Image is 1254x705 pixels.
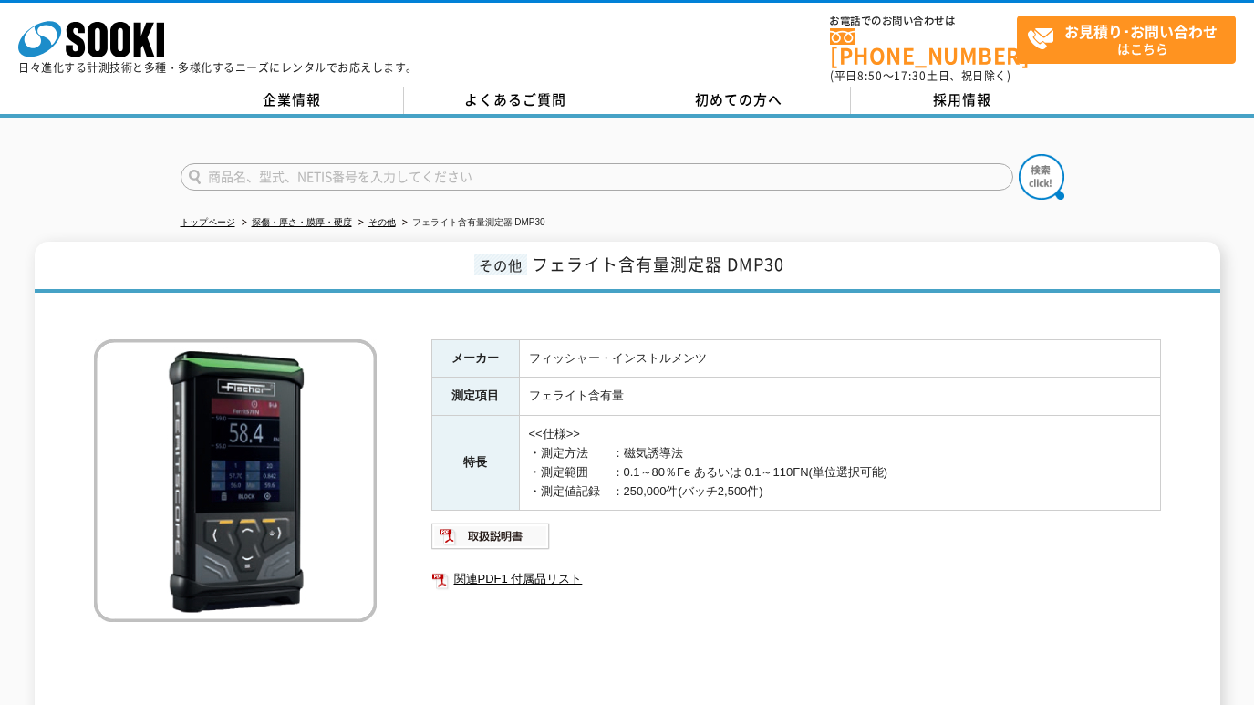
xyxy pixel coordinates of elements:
a: 関連PDF1 付属品リスト [431,567,1161,591]
a: 企業情報 [181,87,404,114]
input: 商品名、型式、NETIS番号を入力してください [181,163,1013,191]
span: 8:50 [857,67,883,84]
span: 17:30 [894,67,927,84]
a: お見積り･お問い合わせはこちら [1017,16,1236,64]
a: 初めての方へ [627,87,851,114]
span: (平日 ～ 土日、祝日除く) [830,67,1010,84]
th: 特長 [431,416,519,511]
td: フィッシャー・インストルメンツ [519,339,1160,378]
span: フェライト含有量測定器 DMP30 [532,252,784,276]
td: <<仕様>> ・測定方法 ：磁気誘導法 ・測定範囲 ：0.1～80％Fe あるいは 0.1～110FN(単位選択可能) ・測定値記録 ：250,000件(バッチ2,500件) [519,416,1160,511]
a: 取扱説明書 [431,534,551,548]
a: 採用情報 [851,87,1074,114]
p: 日々進化する計測技術と多種・多様化するニーズにレンタルでお応えします。 [18,62,418,73]
a: よくあるご質問 [404,87,627,114]
img: フェライト含有量測定器 DMP30 [94,339,377,622]
span: 初めての方へ [695,89,782,109]
th: 測定項目 [431,378,519,416]
img: btn_search.png [1019,154,1064,200]
a: 探傷・厚さ・膜厚・硬度 [252,217,352,227]
span: その他 [474,254,527,275]
li: フェライト含有量測定器 DMP30 [399,213,545,233]
span: お電話でのお問い合わせは [830,16,1017,26]
th: メーカー [431,339,519,378]
img: 取扱説明書 [431,522,551,551]
strong: お見積り･お問い合わせ [1064,20,1218,42]
span: はこちら [1027,16,1235,62]
td: フェライト含有量 [519,378,1160,416]
a: トップページ [181,217,235,227]
a: [PHONE_NUMBER] [830,28,1017,66]
a: その他 [368,217,396,227]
